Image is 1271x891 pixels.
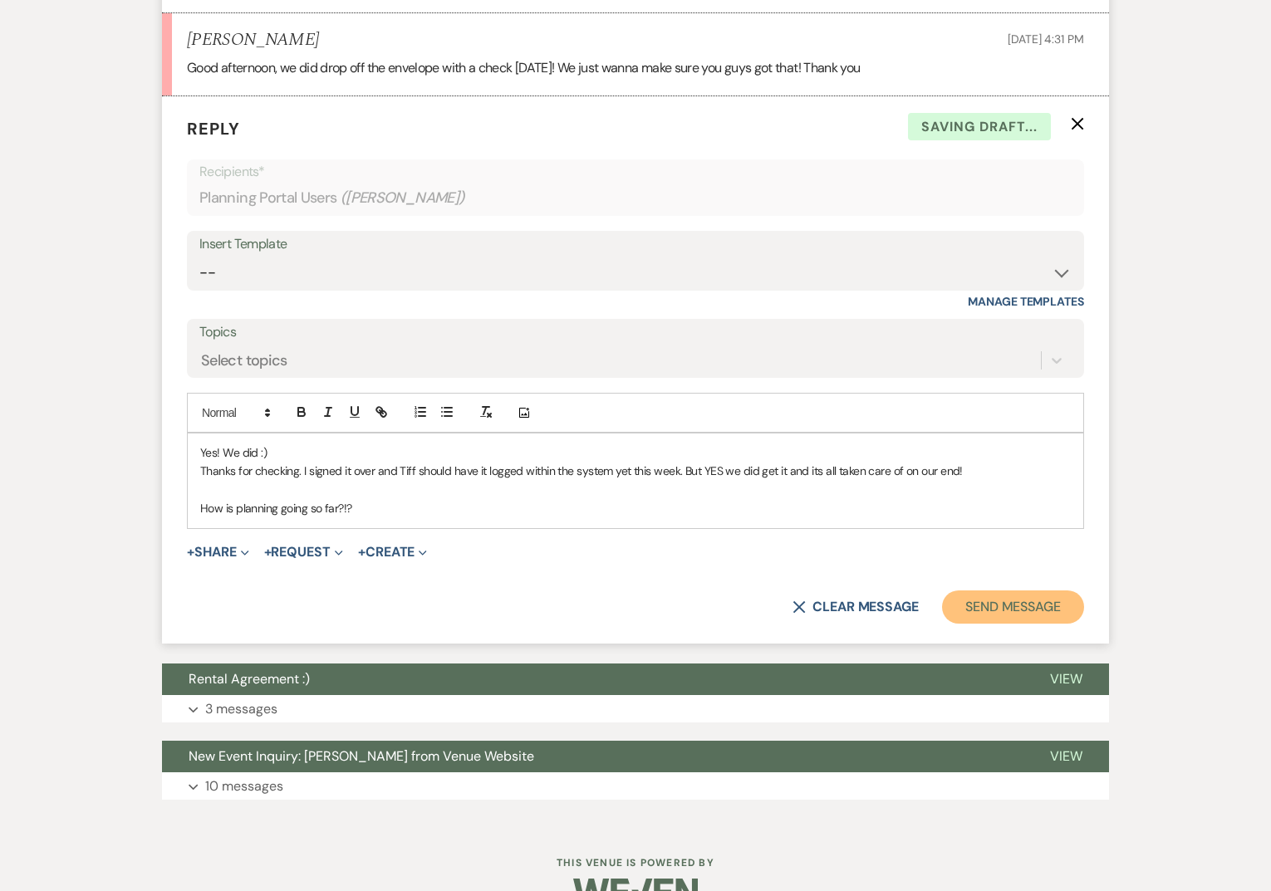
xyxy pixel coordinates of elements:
[187,118,240,140] span: Reply
[200,462,1071,480] p: Thanks for checking. I signed it over and Tiff should have it logged within the system yet this w...
[162,772,1109,800] button: 10 messages
[187,546,249,559] button: Share
[199,233,1072,257] div: Insert Template
[200,443,1071,462] p: Yes! We did :)
[187,30,319,51] h5: [PERSON_NAME]
[264,546,272,559] span: +
[199,321,1072,345] label: Topics
[793,600,919,614] button: Clear message
[162,741,1023,772] button: New Event Inquiry: [PERSON_NAME] from Venue Website
[162,695,1109,723] button: 3 messages
[942,590,1084,624] button: Send Message
[358,546,366,559] span: +
[908,113,1051,141] span: Saving draft...
[1050,670,1082,688] span: View
[205,776,283,797] p: 10 messages
[968,294,1084,309] a: Manage Templates
[341,187,465,209] span: ( [PERSON_NAME] )
[1023,663,1109,695] button: View
[187,57,1084,79] p: Good afternoon, we did drop off the envelope with a check [DATE]! We just wanna make sure you guy...
[200,499,1071,517] p: How is planning going so far?!?
[1050,747,1082,765] span: View
[162,663,1023,695] button: Rental Agreement :)
[205,698,277,720] p: 3 messages
[1008,32,1084,47] span: [DATE] 4:31 PM
[199,161,1072,183] p: Recipients*
[358,546,427,559] button: Create
[264,546,343,559] button: Request
[1023,741,1109,772] button: View
[199,182,1072,214] div: Planning Portal Users
[187,546,194,559] span: +
[201,349,287,371] div: Select topics
[189,670,310,688] span: Rental Agreement :)
[189,747,534,765] span: New Event Inquiry: [PERSON_NAME] from Venue Website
